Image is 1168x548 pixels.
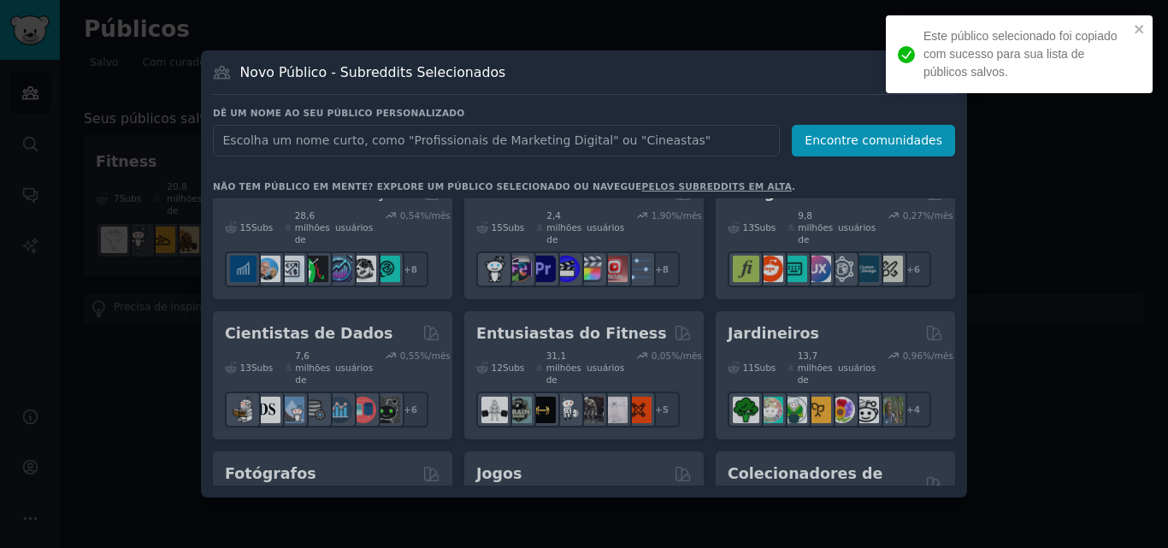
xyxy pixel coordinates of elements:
font: Dê um nome ao seu público personalizado [213,108,464,118]
button: fechar [1134,22,1146,36]
font: Este público selecionado foi copiado com sucesso para sua lista de públicos salvos. [923,29,1118,79]
font: . [792,181,795,192]
button: Encontre comunidades [792,125,955,156]
input: Escolha um nome curto, como "Profissionais de Marketing Digital" ou "Cineastas" [213,125,780,156]
font: Novo Público - Subreddits Selecionados [240,64,506,80]
font: Encontre comunidades [805,133,942,147]
a: pelos subreddits em alta [642,181,793,192]
font: Não tem público em mente? Explore um público selecionado ou navegue [213,181,642,192]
